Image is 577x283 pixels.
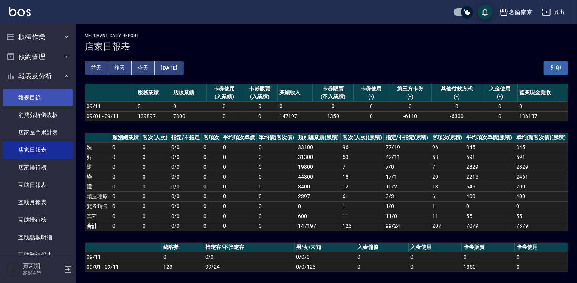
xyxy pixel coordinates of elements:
td: 44300 [296,172,341,182]
th: 客次(人次) [141,133,169,143]
button: [DATE] [155,61,183,75]
td: 09/01 - 09/11 [85,262,162,272]
td: 11 / 0 [384,211,430,221]
td: 0 / 0 [169,152,202,162]
td: 0 [257,152,296,162]
td: 0 [141,152,169,162]
th: 指定/不指定 [169,133,202,143]
td: 0/0/123 [295,262,356,272]
td: 42 / 11 [384,152,430,162]
td: 2829 [514,162,568,172]
td: 0 [162,252,204,262]
td: 0 [257,191,296,201]
td: 0 / 0 [169,182,202,191]
td: 55 [514,211,568,221]
th: 類別總業績(累積) [296,133,341,143]
td: 洗 [85,142,110,152]
th: 入金儲值 [355,243,408,252]
a: 互助日報表 [3,176,73,194]
td: 7379 [514,221,568,231]
td: 0 [409,252,462,262]
td: 0/0/0 [295,252,356,262]
th: 平均項次單價 [221,133,257,143]
td: 0 [355,262,408,272]
td: 0 / 0 [169,191,202,201]
th: 單均價(客次價) [257,133,296,143]
td: 0 [110,221,141,231]
a: 互助點數明細 [3,229,73,246]
div: (-) [355,93,387,101]
table: a dense table [85,133,568,231]
td: 10 / 2 [384,182,430,191]
h5: 蕭莉姍 [23,262,62,270]
td: 0 [221,162,257,172]
td: 0 / 0 [169,211,202,221]
th: 類別總業績 [110,133,141,143]
td: 0 [171,101,207,111]
td: 09/11 [85,101,136,111]
td: 0 [136,101,172,111]
td: 0 [202,152,221,162]
td: 0 [482,101,518,111]
td: 0 [221,172,257,182]
td: 0 [278,101,313,111]
div: (入業績) [244,93,276,101]
td: 0 [242,101,278,111]
th: 平均項次單價(累積) [464,133,514,143]
td: 0 / 0 [169,142,202,152]
td: 0 [432,101,482,111]
td: 53 [430,152,464,162]
td: 0 [110,191,141,201]
td: 99/24 [384,221,430,231]
td: 0 [514,201,568,211]
button: 列印 [544,61,568,75]
td: 0 [242,111,278,121]
div: 卡券販賣 [315,85,352,93]
td: 591 [464,152,514,162]
table: a dense table [85,84,568,121]
td: 0 [141,162,169,172]
td: 0 [110,172,141,182]
td: -6300 [432,111,482,121]
td: 0 [202,182,221,191]
img: Logo [9,7,31,16]
td: 12 [341,182,384,191]
td: 1 [430,201,464,211]
td: 7 / 0 [384,162,430,172]
td: 0 [141,142,169,152]
td: 7 [341,162,384,172]
td: 0 / 0 [169,201,202,211]
th: 業績收入 [278,84,313,102]
td: 3 / 3 [384,191,430,201]
td: 0 [110,201,141,211]
th: 店販業績 [171,84,207,102]
div: 名留南京 [509,8,533,17]
td: 96 [341,142,384,152]
td: 123 [162,262,204,272]
a: 報表目錄 [3,89,73,106]
td: 0 [141,172,169,182]
th: 男/女/未知 [295,243,356,252]
td: 7 [430,162,464,172]
td: 0 [207,111,242,121]
div: 卡券使用 [209,85,240,93]
img: Person [6,262,21,277]
td: 0 [409,262,462,272]
td: 2397 [296,191,341,201]
td: 0 [221,211,257,221]
td: 207 [430,221,464,231]
td: 17 / 1 [384,172,430,182]
td: 髮券銷售 [85,201,110,211]
td: 11 [341,211,384,221]
td: 136137 [518,111,568,121]
td: 0 [354,101,389,111]
td: 0 [257,221,296,231]
button: save [478,5,493,20]
td: 13 [430,182,464,191]
td: 其它 [85,211,110,221]
td: 0 [141,182,169,191]
th: 指定客/不指定客 [203,243,294,252]
td: 147197 [296,221,341,231]
button: 名留南京 [496,5,536,20]
a: 互助月報表 [3,194,73,211]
